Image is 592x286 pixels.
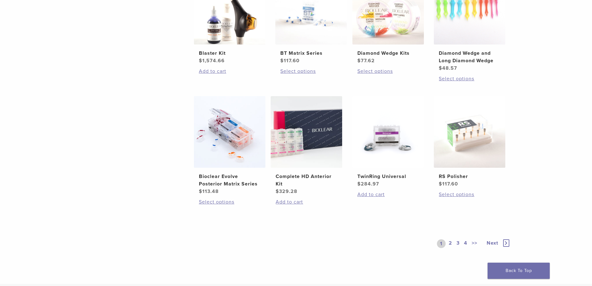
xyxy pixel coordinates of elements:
img: Bioclear Evolve Posterior Matrix Series [194,96,265,168]
a: Select options for “BT Matrix Series” [280,68,342,75]
span: Next [487,240,498,246]
bdi: 329.28 [276,188,297,195]
span: $ [439,181,442,187]
a: Select options for “Diamond Wedge and Long Diamond Wedge” [439,75,500,82]
span: $ [280,58,284,64]
h2: Blaster Kit [199,49,260,57]
a: Select options for “Bioclear Evolve Posterior Matrix Series” [199,198,260,206]
span: $ [357,58,361,64]
span: $ [199,188,202,195]
a: 2 [447,239,453,248]
a: 1 [437,239,446,248]
span: $ [357,181,361,187]
a: Select options for “RS Polisher” [439,191,500,198]
bdi: 117.60 [439,181,458,187]
bdi: 77.62 [357,58,375,64]
a: RS PolisherRS Polisher $117.60 [434,96,506,188]
a: Back To Top [488,263,550,279]
bdi: 117.60 [280,58,300,64]
a: Add to cart: “Blaster Kit” [199,68,260,75]
span: $ [276,188,279,195]
a: Add to cart: “TwinRing Universal” [357,191,419,198]
span: $ [199,58,202,64]
h2: Bioclear Evolve Posterior Matrix Series [199,173,260,188]
a: Bioclear Evolve Posterior Matrix SeriesBioclear Evolve Posterior Matrix Series $113.48 [194,96,266,195]
a: 3 [455,239,461,248]
h2: BT Matrix Series [280,49,342,57]
img: TwinRing Universal [352,96,424,168]
h2: Complete HD Anterior Kit [276,173,337,188]
h2: Diamond Wedge Kits [357,49,419,57]
bdi: 284.97 [357,181,379,187]
a: Complete HD Anterior KitComplete HD Anterior Kit $329.28 [270,96,343,195]
img: RS Polisher [434,96,505,168]
a: TwinRing UniversalTwinRing Universal $284.97 [352,96,424,188]
a: >> [470,239,479,248]
h2: RS Polisher [439,173,500,180]
bdi: 1,574.66 [199,58,225,64]
img: Complete HD Anterior Kit [271,96,342,168]
a: 4 [463,239,469,248]
h2: TwinRing Universal [357,173,419,180]
bdi: 48.57 [439,65,457,71]
a: Add to cart: “Complete HD Anterior Kit” [276,198,337,206]
bdi: 113.48 [199,188,219,195]
span: $ [439,65,442,71]
a: Select options for “Diamond Wedge Kits” [357,68,419,75]
h2: Diamond Wedge and Long Diamond Wedge [439,49,500,64]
